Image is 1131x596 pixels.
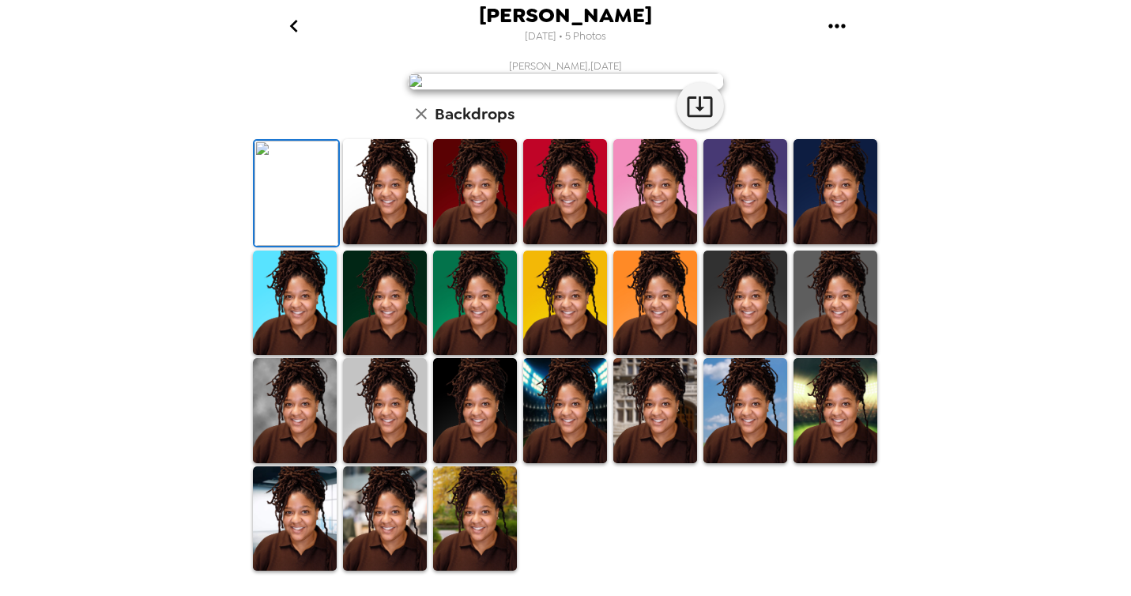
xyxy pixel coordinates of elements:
span: [PERSON_NAME] , [DATE] [509,59,622,73]
span: [DATE] • 5 Photos [525,26,606,47]
img: Original [254,141,338,246]
h6: Backdrops [435,101,515,126]
span: [PERSON_NAME] [479,5,652,26]
img: user [408,73,724,90]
